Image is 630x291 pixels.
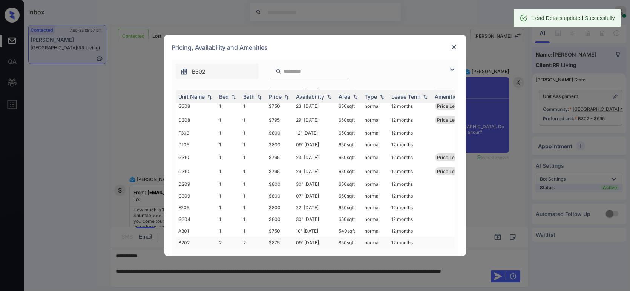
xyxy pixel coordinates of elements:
td: 1 [216,139,241,150]
td: 10' [DATE] [293,225,336,237]
img: icon-zuma [448,65,457,74]
td: $800 [266,213,293,225]
td: 650 sqft [336,113,362,127]
td: normal [362,178,389,190]
td: 650 sqft [336,164,362,178]
td: 23' [DATE] [293,150,336,164]
td: $795 [266,164,293,178]
td: 850 sqft [336,237,362,248]
td: normal [362,164,389,178]
td: 650 sqft [336,190,362,202]
span: B302 [192,67,206,76]
span: Price Leader [437,103,465,109]
td: 09' [DATE] [293,139,336,150]
td: 1 [216,190,241,202]
td: $795 [266,150,293,164]
td: 2 [216,237,241,248]
td: $795 [266,113,293,127]
div: Bed [219,93,229,100]
td: normal [362,237,389,248]
img: close [450,43,458,51]
td: 12 months [389,164,432,178]
td: D209 [176,178,216,190]
td: 650 sqft [336,127,362,139]
td: 1 [241,113,266,127]
td: 23' [DATE] [293,99,336,113]
td: 12 months [389,113,432,127]
td: $800 [266,190,293,202]
td: 12 months [389,237,432,248]
td: 1 [241,225,266,237]
div: Lead Details updated Successfully [532,11,615,25]
td: 540 sqft [336,225,362,237]
td: normal [362,113,389,127]
td: 1 [241,99,266,113]
td: 650 sqft [336,150,362,164]
td: normal [362,202,389,213]
td: A301 [176,225,216,237]
div: Type [365,93,377,100]
div: Bath [244,93,255,100]
td: 650 sqft [336,178,362,190]
img: sorting [283,94,290,100]
img: sorting [206,94,213,100]
td: normal [362,213,389,225]
td: 1 [216,164,241,178]
td: 30' [DATE] [293,178,336,190]
td: 650 sqft [336,213,362,225]
td: G310 [176,150,216,164]
td: C310 [176,164,216,178]
td: 1 [216,127,241,139]
td: 1 [216,99,241,113]
td: 12 months [389,99,432,113]
td: D105 [176,139,216,150]
td: E205 [176,202,216,213]
img: sorting [351,94,359,100]
td: 1 [241,202,266,213]
div: Area [339,93,351,100]
td: 2 [241,237,266,248]
td: normal [362,127,389,139]
td: 12 months [389,139,432,150]
td: 12 months [389,190,432,202]
td: 1 [216,113,241,127]
td: $800 [266,139,293,150]
td: $800 [266,178,293,190]
td: $750 [266,225,293,237]
td: 1 [241,164,266,178]
td: 650 sqft [336,99,362,113]
span: Price Leader [437,168,465,174]
td: 29' [DATE] [293,164,336,178]
img: icon-zuma [276,68,281,75]
td: 12 months [389,127,432,139]
td: 1 [216,150,241,164]
td: 12 months [389,202,432,213]
td: normal [362,99,389,113]
td: $800 [266,127,293,139]
td: 12 months [389,178,432,190]
td: 12 months [389,225,432,237]
td: 12' [DATE] [293,127,336,139]
td: $750 [266,99,293,113]
td: 07' [DATE] [293,190,336,202]
div: Price [269,93,282,100]
td: 09' [DATE] [293,237,336,248]
td: normal [362,150,389,164]
td: 1 [241,150,266,164]
td: F303 [176,127,216,139]
img: sorting [325,94,333,100]
img: sorting [378,94,386,100]
td: 29' [DATE] [293,113,336,127]
td: 1 [216,225,241,237]
td: 650 sqft [336,202,362,213]
td: $875 [266,237,293,248]
td: B202 [176,237,216,248]
div: Availability [296,93,325,100]
td: 12 months [389,150,432,164]
div: Pricing, Availability and Amenities [164,35,466,60]
td: 1 [241,178,266,190]
td: 1 [241,190,266,202]
div: Unit Name [179,93,205,100]
td: 1 [241,139,266,150]
td: $800 [266,202,293,213]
